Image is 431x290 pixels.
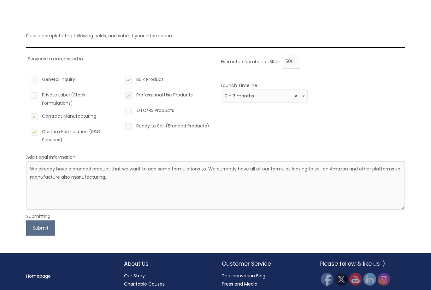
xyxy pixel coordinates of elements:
label: Services I’m interested in [28,56,83,62]
div: Submitting [26,212,405,220]
input: Please enter the estimated number of skus [282,55,300,69]
label: Professional Use Products [124,91,210,102]
a: Our Story [124,273,145,279]
img: Twitter [335,273,348,286]
a: Press and Media [222,281,257,287]
label: Ready to Sell (Branded Products) [124,122,210,133]
span: 0 – 3 months [221,89,308,103]
h2: About Us [124,260,209,268]
nav: Menu [26,272,111,280]
h2: Please follow & like us :) [320,260,405,268]
img: Facebook [321,273,334,286]
label: Launch Timeline [221,82,257,89]
label: Additional Information [26,154,75,160]
button: Submit [26,220,55,236]
h2: Customer Service [222,260,307,268]
label: Custom Formulation (R&D Services) [29,127,116,144]
label: General Inquiry [29,75,116,86]
label: OTC/Rx Products [124,106,210,117]
a: Homepage [26,273,51,279]
label: Bulk Product [124,75,210,86]
label: Estimated Number of SKU’s [221,58,280,65]
a: The Innovation Blog [222,273,265,279]
p: Please complete the following fields, and submit your information. [26,32,405,40]
label: Contract Manufacturing [29,112,116,123]
span: 0 – 3 months [225,93,304,99]
span: Remove all items [295,93,298,99]
label: Private Label (Stock Formulations) [29,91,116,107]
a: Charitable Causes [124,281,165,287]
